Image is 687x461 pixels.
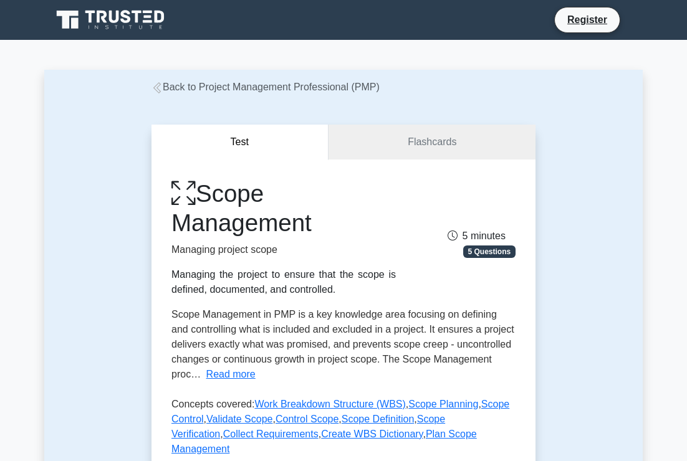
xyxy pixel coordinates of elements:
a: Control Scope [276,414,339,424]
button: Read more [206,367,256,382]
a: Collect Requirements [223,429,319,439]
span: 5 minutes [448,230,506,241]
span: 5 Questions [463,245,516,258]
a: Flashcards [329,125,536,160]
a: Back to Project Management Professional (PMP) [151,82,380,92]
button: Test [151,125,329,160]
a: Scope Planning [408,399,478,409]
a: Register [560,12,615,27]
span: Scope Management in PMP is a key knowledge area focusing on defining and controlling what is incl... [171,309,514,379]
div: Managing the project to ensure that the scope is defined, documented, and controlled. [171,267,396,297]
a: Scope Verification [171,414,445,439]
a: Scope Definition [342,414,415,424]
a: Scope Control [171,399,509,424]
a: Validate Scope [206,414,272,424]
a: Create WBS Dictionary [321,429,423,439]
a: Plan Scope Management [171,429,477,454]
p: Managing project scope [171,242,396,257]
a: Work Breakdown Structure (WBS) [254,399,405,409]
h1: Scope Management [171,179,396,237]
